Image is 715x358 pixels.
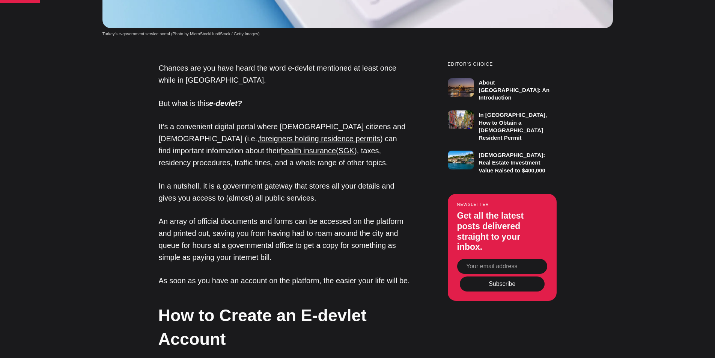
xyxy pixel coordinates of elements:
h3: About [GEOGRAPHIC_DATA]: An Introduction [479,79,549,101]
p: It's a convenient digital portal where [DEMOGRAPHIC_DATA] citizens and [DEMOGRAPHIC_DATA] (i.e., ... [159,121,410,169]
a: foreigners holding residence permits [259,134,380,143]
p: But what is this [159,97,410,109]
small: Editor’s Choice [448,62,557,67]
h1: Start the conversation [83,15,194,29]
a: SGK [339,147,354,155]
a: About [GEOGRAPHIC_DATA]: An Introduction [448,72,557,102]
h3: [DEMOGRAPHIC_DATA]: Real Estate Investment Value Raised to $400,000 [479,152,545,174]
button: Subscribe [460,276,545,292]
h3: Get all the latest posts delivered straight to your inbox. [457,211,547,252]
span: Ikamet [128,32,152,39]
p: An array of official documents and forms can be accessed on the platform and printed out, saving ... [159,215,410,263]
a: In [GEOGRAPHIC_DATA], How to Obtain a [DEMOGRAPHIC_DATA] Resident Permit [448,107,557,142]
input: Your email address [457,259,547,274]
button: Sign up now [114,51,164,68]
a: [DEMOGRAPHIC_DATA]: Real Estate Investment Value Raised to $400,000 [448,147,557,174]
p: Chances are you have heard the word e-devlet mentioned at least once while in [GEOGRAPHIC_DATA]. [159,62,410,86]
small: Newsletter [457,202,547,207]
span: Already a member? [100,72,155,81]
a: health insurance [281,147,336,155]
em: e-devlet? [209,99,242,107]
figcaption: Turkey's e-government service portal (Photo by MicroStockHub/iStock / Getty Images) [102,31,613,37]
h2: How to Create an E-devlet Account [158,304,410,351]
h3: In [GEOGRAPHIC_DATA], How to Obtain a [DEMOGRAPHIC_DATA] Resident Permit [479,112,547,141]
p: Become a member of to start commenting. [12,32,266,41]
p: As soon as you have an account on the platform, the easier your life will be. [159,275,410,287]
button: Sign in [157,73,178,80]
p: In a nutshell, it is a government gateway that stores all your details and gives you access to (a... [159,180,410,204]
